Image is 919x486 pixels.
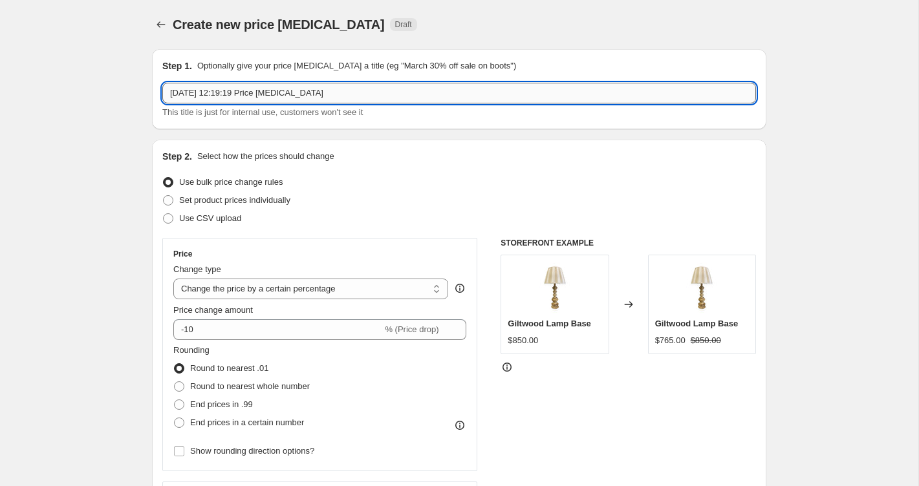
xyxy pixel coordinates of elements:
span: Rounding [173,345,210,355]
button: Price change jobs [152,16,170,34]
span: Use CSV upload [179,213,241,223]
input: 30% off holiday sale [162,83,756,103]
span: Draft [395,19,412,30]
h2: Step 1. [162,59,192,72]
h6: STOREFRONT EXAMPLE [501,238,756,248]
span: End prices in .99 [190,399,253,409]
span: End prices in a certain number [190,417,304,427]
span: Set product prices individually [179,195,290,205]
span: Change type [173,264,221,274]
span: Create new price [MEDICAL_DATA] [173,17,385,32]
span: Show rounding direction options? [190,446,314,456]
p: Optionally give your price [MEDICAL_DATA] a title (eg "March 30% off sale on boots") [197,59,516,72]
span: Round to nearest .01 [190,363,268,373]
h3: Price [173,249,192,259]
input: -15 [173,319,382,340]
div: $765.00 [655,334,686,347]
div: $850.00 [508,334,538,347]
span: This title is just for internal use, customers won't see it [162,107,363,117]
h2: Step 2. [162,150,192,163]
span: Price change amount [173,305,253,315]
span: % (Price drop) [385,324,438,334]
span: Giltwood Lamp Base [655,319,739,328]
p: Select how the prices should change [197,150,334,163]
span: Use bulk price change rules [179,177,283,187]
img: light-Photoroom_80x.jpg [529,262,581,313]
span: Round to nearest whole number [190,381,310,391]
strike: $850.00 [691,334,721,347]
span: Giltwood Lamp Base [508,319,591,328]
img: light-Photoroom_80x.jpg [676,262,728,313]
div: help [453,282,466,295]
